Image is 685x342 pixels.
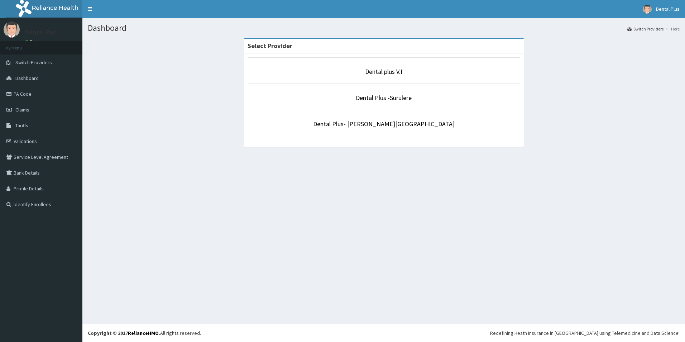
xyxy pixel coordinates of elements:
a: Dental plus V.I [365,67,402,76]
span: Tariffs [15,122,28,129]
footer: All rights reserved. [82,324,685,342]
img: User Image [643,5,652,14]
li: Here [664,26,680,32]
a: Switch Providers [627,26,664,32]
strong: Select Provider [248,42,292,50]
img: User Image [4,22,20,38]
span: Dashboard [15,75,39,81]
a: RelianceHMO [128,330,159,336]
a: Online [25,39,42,44]
strong: Copyright © 2017 . [88,330,160,336]
a: Dental Plus- [PERSON_NAME][GEOGRAPHIC_DATA] [313,120,455,128]
p: Dental Plus [25,29,57,35]
div: Redefining Heath Insurance in [GEOGRAPHIC_DATA] using Telemedicine and Data Science! [490,329,680,337]
span: Claims [15,106,29,113]
h1: Dashboard [88,23,680,33]
a: Dental Plus -Surulere [356,94,412,102]
span: Switch Providers [15,59,52,66]
span: Dental Plus [656,6,680,12]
